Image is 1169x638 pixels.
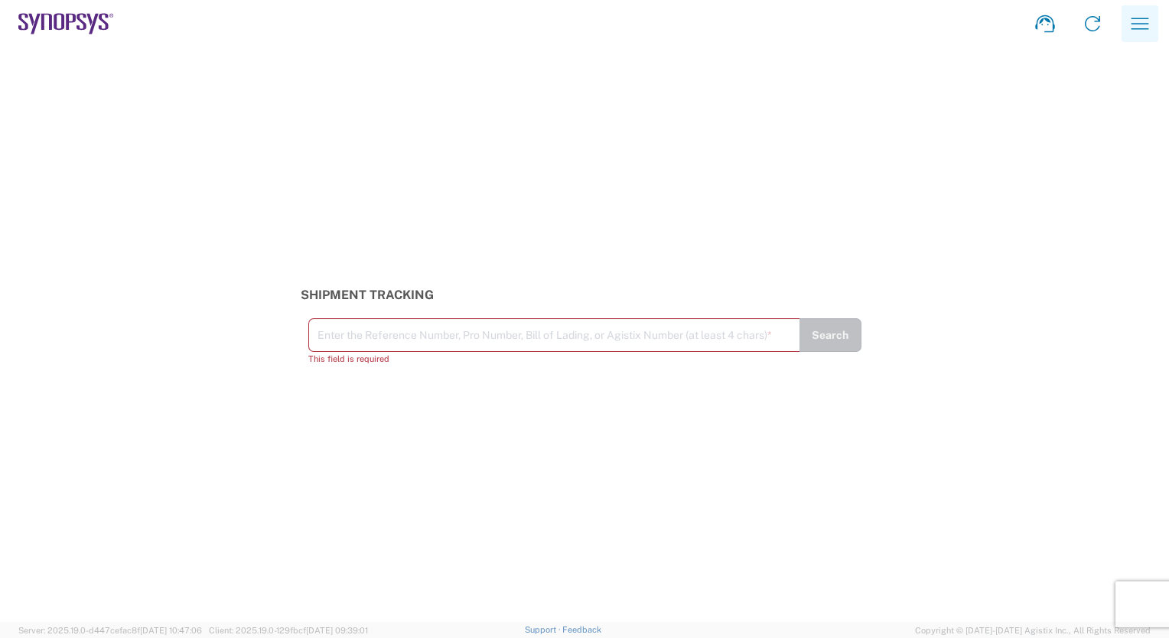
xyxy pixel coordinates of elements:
[562,625,601,634] a: Feedback
[209,626,368,635] span: Client: 2025.19.0-129fbcf
[525,625,563,634] a: Support
[306,626,368,635] span: [DATE] 09:39:01
[18,626,202,635] span: Server: 2025.19.0-d447cefac8f
[301,288,869,302] h3: Shipment Tracking
[308,352,799,366] div: This field is required
[915,623,1151,637] span: Copyright © [DATE]-[DATE] Agistix Inc., All Rights Reserved
[140,626,202,635] span: [DATE] 10:47:06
